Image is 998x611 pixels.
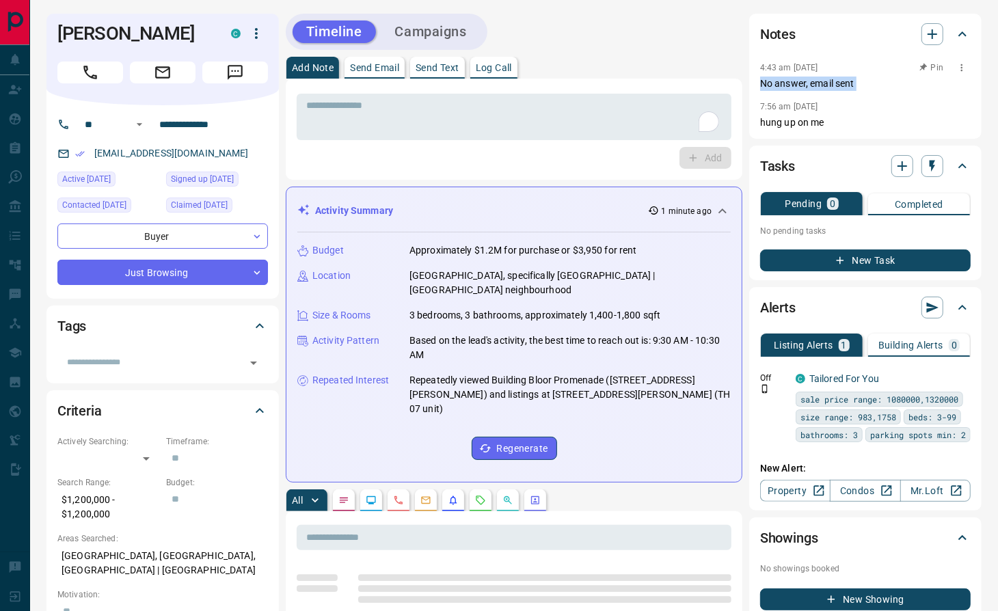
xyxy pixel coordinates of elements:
[166,476,268,489] p: Budget:
[870,428,966,442] span: parking spots min: 2
[796,374,805,383] div: condos.ca
[57,394,268,427] div: Criteria
[166,435,268,448] p: Timeframe:
[502,495,513,506] svg: Opportunities
[760,297,796,318] h2: Alerts
[62,172,111,186] span: Active [DATE]
[476,63,512,72] p: Log Call
[57,62,123,83] span: Call
[94,148,249,159] a: [EMAIL_ADDRESS][DOMAIN_NAME]
[409,269,731,297] p: [GEOGRAPHIC_DATA], specifically [GEOGRAPHIC_DATA] | [GEOGRAPHIC_DATA] neighbourhood
[381,21,481,43] button: Campaigns
[760,249,971,271] button: New Task
[785,199,822,208] p: Pending
[166,172,268,191] div: Fri Jul 09 2021
[75,149,85,159] svg: Email Verified
[774,340,833,350] p: Listing Alerts
[472,437,557,460] button: Regenerate
[312,334,379,348] p: Activity Pattern
[878,340,943,350] p: Building Alerts
[57,476,159,489] p: Search Range:
[760,63,818,72] p: 4:43 am [DATE]
[292,63,334,72] p: Add Note
[760,372,787,384] p: Off
[315,204,393,218] p: Activity Summary
[530,495,541,506] svg: Agent Actions
[366,495,377,506] svg: Lead Browsing Activity
[57,198,159,217] div: Fri Jul 04 2025
[895,200,943,209] p: Completed
[800,392,958,406] span: sale price range: 1080000,1320000
[244,353,263,372] button: Open
[57,545,268,582] p: [GEOGRAPHIC_DATA], [GEOGRAPHIC_DATA], [GEOGRAPHIC_DATA] | [GEOGRAPHIC_DATA]
[475,495,486,506] svg: Requests
[130,62,195,83] span: Email
[297,198,731,223] div: Activity Summary1 minute ago
[830,480,900,502] a: Condos
[312,243,344,258] p: Budget
[662,205,712,217] p: 1 minute ago
[338,495,349,506] svg: Notes
[312,269,351,283] p: Location
[57,400,102,422] h2: Criteria
[57,23,211,44] h1: [PERSON_NAME]
[830,199,835,208] p: 0
[62,198,126,212] span: Contacted [DATE]
[409,308,660,323] p: 3 bedrooms, 3 bathrooms, approximately 1,400-1,800 sqft
[760,562,971,575] p: No showings booked
[350,63,399,72] p: Send Email
[952,340,957,350] p: 0
[760,116,971,130] p: hung up on me
[760,155,795,177] h2: Tasks
[292,495,303,505] p: All
[908,410,956,424] span: beds: 3-99
[57,260,268,285] div: Just Browsing
[760,480,831,502] a: Property
[393,495,404,506] svg: Calls
[57,588,268,601] p: Motivation:
[900,480,971,502] a: Mr.Loft
[312,373,389,388] p: Repeated Interest
[800,428,858,442] span: bathrooms: 3
[312,308,371,323] p: Size & Rooms
[912,62,952,74] button: Pin
[166,198,268,217] div: Mon Jan 27 2025
[131,116,148,133] button: Open
[202,62,268,83] span: Message
[409,334,731,362] p: Based on the lead's activity, the best time to reach out is: 9:30 AM - 10:30 AM
[760,150,971,182] div: Tasks
[760,77,971,91] p: No answer, email sent
[416,63,459,72] p: Send Text
[409,243,637,258] p: Approximately $1.2M for purchase or $3,950 for rent
[448,495,459,506] svg: Listing Alerts
[760,102,818,111] p: 7:56 am [DATE]
[57,489,159,526] p: $1,200,000 - $1,200,000
[57,223,268,249] div: Buyer
[57,532,268,545] p: Areas Searched:
[760,291,971,324] div: Alerts
[760,23,796,45] h2: Notes
[420,495,431,506] svg: Emails
[760,18,971,51] div: Notes
[800,410,896,424] span: size range: 983,1758
[171,198,228,212] span: Claimed [DATE]
[760,384,770,394] svg: Push Notification Only
[57,315,86,337] h2: Tags
[171,172,234,186] span: Signed up [DATE]
[293,21,376,43] button: Timeline
[760,588,971,610] button: New Showing
[760,461,971,476] p: New Alert:
[57,172,159,191] div: Sun Oct 12 2025
[760,221,971,241] p: No pending tasks
[306,100,722,135] textarea: To enrich screen reader interactions, please activate Accessibility in Grammarly extension settings
[760,521,971,554] div: Showings
[57,435,159,448] p: Actively Searching:
[809,373,879,384] a: Tailored For You
[57,310,268,342] div: Tags
[760,527,818,549] h2: Showings
[409,373,731,416] p: Repeatedly viewed Building Bloor Promenade ([STREET_ADDRESS][PERSON_NAME]) and listings at [STREE...
[841,340,847,350] p: 1
[231,29,241,38] div: condos.ca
